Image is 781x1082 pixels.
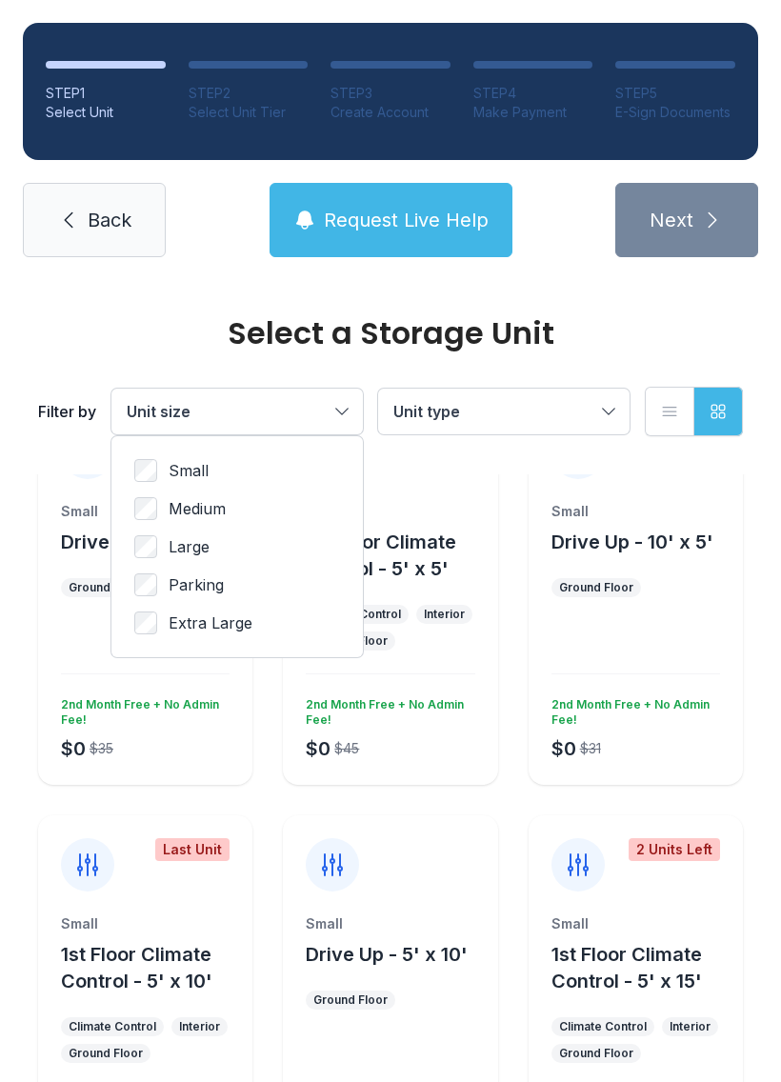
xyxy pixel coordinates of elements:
span: 1st Floor Climate Control - 5' x 5' [306,531,456,580]
div: Select Unit Tier [189,103,309,122]
button: Unit type [378,389,630,434]
div: $0 [551,735,576,762]
div: E-Sign Documents [615,103,735,122]
div: Filter by [38,400,96,423]
div: Small [551,914,720,933]
div: STEP 4 [473,84,593,103]
div: STEP 3 [330,84,451,103]
button: Unit size [111,389,363,434]
button: Drive Up - 5' x 5' [61,529,214,555]
div: Small [61,914,230,933]
span: Request Live Help [324,207,489,233]
span: Extra Large [169,611,252,634]
div: Climate Control [69,1019,156,1034]
input: Medium [134,497,157,520]
div: $45 [334,739,359,758]
div: Small [551,502,720,521]
span: Parking [169,573,224,596]
span: Back [88,207,131,233]
div: 2 Units Left [629,838,720,861]
div: Small [306,502,474,521]
div: $31 [580,739,601,758]
input: Extra Large [134,611,157,634]
input: Small [134,459,157,482]
input: Parking [134,573,157,596]
div: 2nd Month Free + No Admin Fee! [544,690,720,728]
span: Large [169,535,210,558]
span: 1st Floor Climate Control - 5' x 10' [61,943,212,992]
span: 1st Floor Climate Control - 5' x 15' [551,943,702,992]
span: Unit size [127,402,190,421]
div: $0 [306,735,330,762]
div: $35 [90,739,113,758]
div: Select Unit [46,103,166,122]
button: 1st Floor Climate Control - 5' x 10' [61,941,245,994]
div: STEP 1 [46,84,166,103]
span: Next [650,207,693,233]
div: Interior [670,1019,711,1034]
span: Small [169,459,209,482]
div: STEP 5 [615,84,735,103]
span: Unit type [393,402,460,421]
div: Ground Floor [313,992,388,1008]
div: Small [306,914,474,933]
div: Create Account [330,103,451,122]
button: Drive Up - 10' x 5' [551,529,713,555]
span: Drive Up - 5' x 10' [306,943,468,966]
div: $0 [61,735,86,762]
div: Ground Floor [69,1046,143,1061]
div: Climate Control [559,1019,647,1034]
span: Drive Up - 5' x 5' [61,531,214,553]
span: Medium [169,497,226,520]
button: 1st Floor Climate Control - 5' x 5' [306,529,490,582]
span: Drive Up - 10' x 5' [551,531,713,553]
div: Interior [424,607,465,622]
div: Make Payment [473,103,593,122]
div: 2nd Month Free + No Admin Fee! [53,690,230,728]
input: Large [134,535,157,558]
button: 1st Floor Climate Control - 5' x 15' [551,941,735,994]
div: Small [61,502,230,521]
div: Last Unit [155,838,230,861]
div: Select a Storage Unit [38,318,743,349]
button: Drive Up - 5' x 10' [306,941,468,968]
div: Interior [179,1019,220,1034]
div: Ground Floor [559,580,633,595]
div: STEP 2 [189,84,309,103]
div: 2nd Month Free + No Admin Fee! [298,690,474,728]
div: Ground Floor [69,580,143,595]
div: Ground Floor [559,1046,633,1061]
